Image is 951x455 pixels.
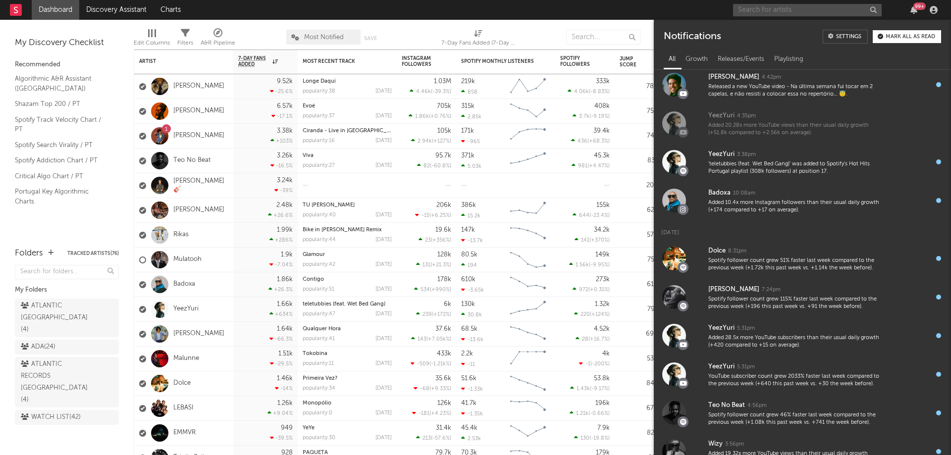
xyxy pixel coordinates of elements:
div: 78.8 [620,81,659,93]
span: 82 [423,163,430,169]
svg: Chart title [506,347,550,371]
div: 57.9 [620,229,659,241]
div: +26.3 % [268,286,293,293]
a: Spotify Addiction Chart / PT [15,155,109,166]
div: YeezYuri [708,322,735,334]
span: 981 [578,163,587,169]
span: 141 [581,238,589,243]
div: ( ) [575,237,610,243]
span: +21.3 % [432,262,450,268]
a: YeezYuri4:35pmAdded 20.28x more YouTube views than their usual daily growth (+51.8k compared to +... [654,104,951,143]
div: -3.65k [461,287,484,293]
input: Search for artists [733,4,882,16]
div: ( ) [573,212,610,218]
div: [DATE] [375,262,392,267]
a: Viva [303,153,314,158]
div: popularity: 51 [303,287,334,292]
div: 219k [461,78,475,85]
div: Longe Daqui [303,79,392,84]
div: 6.57k [277,103,293,109]
div: 315k [461,103,475,109]
div: 1.9k [281,252,293,258]
a: Glamour [303,252,325,257]
div: ( ) [574,311,610,317]
div: Notifications [664,30,721,44]
div: 1.66k [277,301,293,307]
a: LEBASI [173,404,194,412]
div: 68.5k [461,326,477,332]
div: YeezYuri [708,361,735,373]
div: Contigo [303,277,392,282]
div: Filters [177,37,193,49]
span: 1.56k [576,262,589,268]
div: 9.52k [277,78,293,85]
div: [DATE] [375,336,392,342]
a: Teo No Beat4:56pmSpotify follower count grew 46% faster last week compared to the previous week (... [654,394,951,432]
a: YeezYuri [173,305,199,313]
div: 5:31pm [737,363,755,371]
span: +16.7 % [590,337,608,342]
div: 83.1 [620,155,659,167]
div: Instagram Followers [402,55,436,67]
a: ADA(24) [15,340,119,354]
div: Artist [139,58,213,64]
div: ( ) [416,261,451,268]
div: 69.0 [620,328,659,340]
div: ( ) [411,138,451,144]
div: YeezYuri [708,149,735,160]
div: Edit Columns [134,37,170,49]
span: +124 % [591,312,608,317]
span: 28 [582,337,588,342]
div: [DATE] [375,287,392,292]
div: -25.6 % [270,88,293,95]
div: Added 20.28x more YouTube views than their usual daily growth (+51.8k compared to +2.56k on avera... [708,122,883,137]
div: ( ) [569,261,610,268]
div: 858 [461,89,477,95]
a: Spotify Search Virality / PT [15,140,109,151]
div: 79.1 [620,303,659,315]
a: Rikas [173,231,189,239]
div: 333k [596,78,610,85]
div: 75.0 [620,105,659,117]
div: ( ) [573,113,610,119]
div: Most Recent Track [303,58,377,64]
div: ( ) [415,212,451,218]
div: 433k [437,351,451,357]
div: 4:35pm [737,112,756,120]
a: Dolce [173,379,191,388]
div: Spotify follower count grew 51% faster last week compared to the previous week (+1.72k this past ... [708,257,883,272]
div: Added 10.4x more Instagram followers than their usual daily growth (+174 compared to +17 on avera... [708,199,883,214]
div: 74.2 [620,130,659,142]
div: ( ) [573,286,610,293]
div: 34.2k [594,227,610,233]
div: 3.24k [277,177,293,184]
span: -39.3 % [432,89,450,95]
div: 61.8 [620,279,659,291]
div: ( ) [409,113,451,119]
svg: Chart title [506,149,550,173]
div: [DATE] [375,138,392,144]
div: 171k [461,128,474,134]
div: 147k [461,227,475,233]
a: ATLANTIC RECORDS [GEOGRAPHIC_DATA](4) [15,357,119,407]
div: 206k [436,202,451,208]
a: WATCH LIST(42) [15,410,119,425]
div: popularity: 47 [303,311,335,317]
div: ( ) [417,162,451,169]
div: 3.26k [277,152,293,159]
div: -965 [461,138,480,145]
span: +0.76 % [430,114,450,119]
div: Dolce [708,245,726,257]
div: ATLANTIC RECORDS [GEOGRAPHIC_DATA] ( 4 ) [21,358,91,406]
div: -7.04 % [269,261,293,268]
div: ( ) [576,336,610,342]
svg: Chart title [506,99,550,124]
svg: Chart title [506,248,550,272]
div: 610k [461,276,475,283]
svg: Chart title [506,322,550,347]
a: Ciranda - Live in [GEOGRAPHIC_DATA] [303,128,403,134]
div: 53.8 [620,353,659,365]
span: 436 [578,139,587,144]
span: +0.31 % [590,287,608,293]
div: 75.3 [620,254,659,266]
